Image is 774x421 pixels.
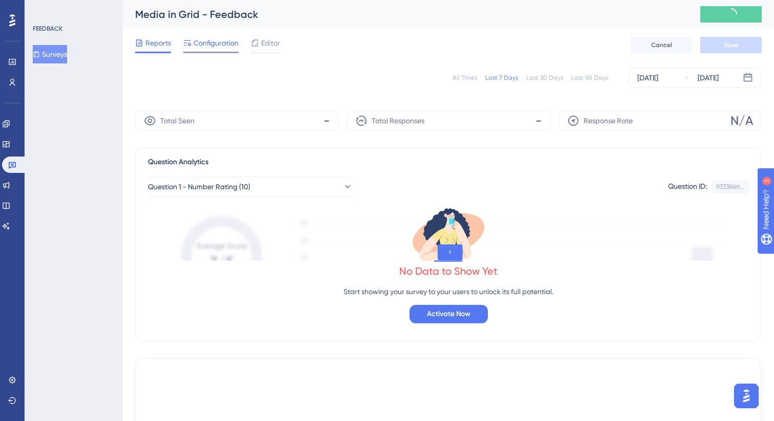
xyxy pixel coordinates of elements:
[637,72,658,84] div: [DATE]
[160,115,195,127] span: Total Seen
[631,37,692,53] button: Cancel
[427,308,470,320] span: Activate Now
[372,115,424,127] span: Total Responses
[700,37,762,53] button: Save
[71,5,74,13] div: 2
[148,176,353,197] button: Question 1 - Number Rating (10)
[324,113,330,129] span: -
[24,3,64,15] span: Need Help?
[698,72,719,84] div: [DATE]
[343,285,553,298] p: Start showing your survey to your users to unlock its full potential.
[399,264,498,278] div: No Data to Show Yet
[730,113,753,129] span: N/A
[716,183,744,191] div: 1f33386d...
[668,180,707,193] div: Question ID:
[148,181,250,193] span: Question 1 - Number Rating (10)
[526,74,563,82] div: Last 30 Days
[651,41,672,49] span: Cancel
[193,37,239,49] span: Configuration
[410,305,488,323] button: Activate Now
[261,37,280,49] span: Editor
[535,113,542,129] span: -
[453,74,477,82] div: All Times
[145,37,171,49] span: Reports
[33,45,67,63] button: Surveys
[571,74,608,82] div: Last 90 Days
[724,41,738,49] span: Save
[33,25,62,33] div: FEEDBACK
[135,7,675,21] div: Media in Grid - Feedback
[148,156,208,168] span: Question Analytics
[731,381,762,411] iframe: UserGuiding AI Assistant Launcher
[485,74,518,82] div: Last 7 Days
[584,115,633,127] span: Response Rate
